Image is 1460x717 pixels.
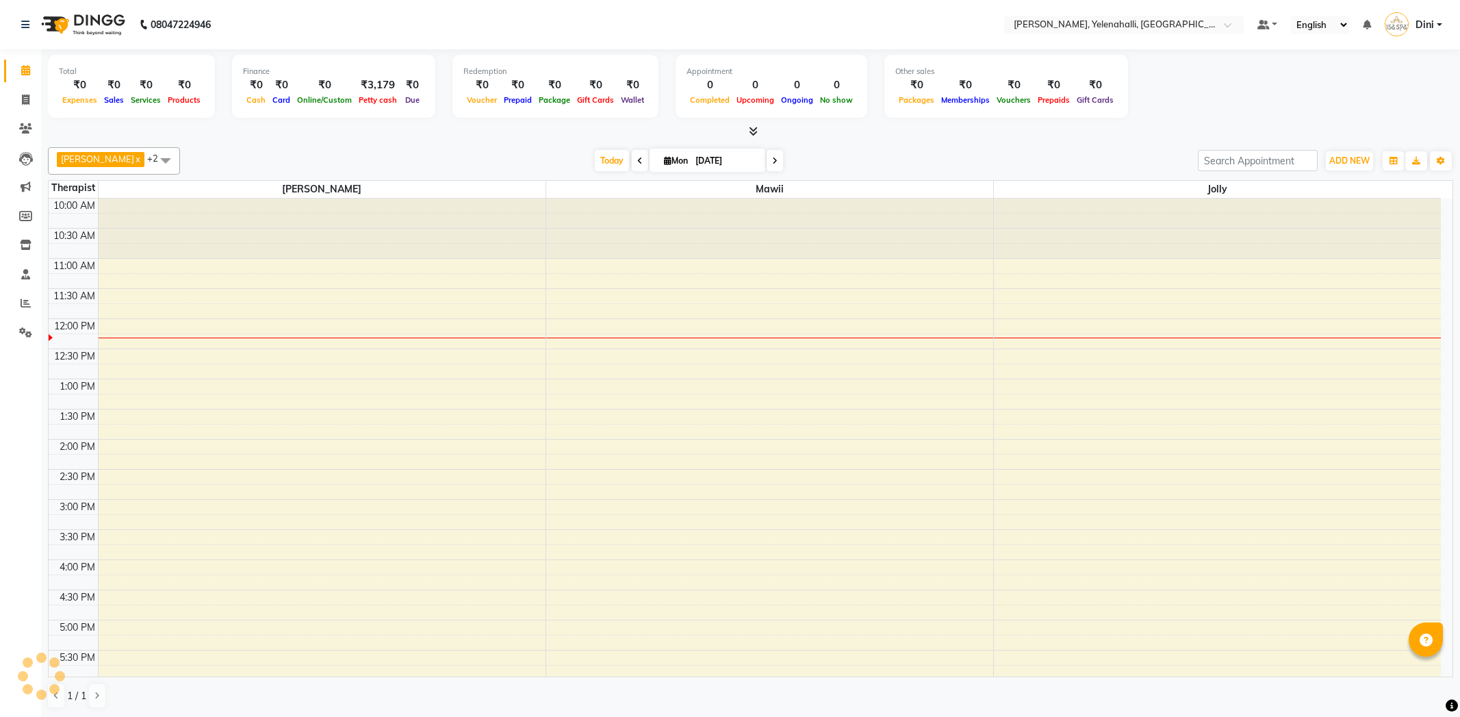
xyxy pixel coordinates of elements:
span: Products [164,95,204,105]
div: ₹0 [1034,77,1073,93]
div: ₹0 [895,77,938,93]
div: ₹0 [617,77,648,93]
div: 3:30 PM [57,530,98,544]
span: Expenses [59,95,101,105]
span: Memberships [938,95,993,105]
span: ADD NEW [1329,155,1370,166]
div: Total [59,66,204,77]
div: ₹0 [243,77,269,93]
div: 1:00 PM [57,379,98,394]
div: 4:00 PM [57,560,98,575]
div: Other sales [895,66,1117,77]
span: Cash [243,95,269,105]
div: ₹0 [500,77,535,93]
div: ₹0 [127,77,164,93]
div: 10:00 AM [51,199,98,213]
div: ₹3,179 [355,77,400,93]
div: ₹0 [1073,77,1117,93]
div: ₹0 [993,77,1034,93]
span: Mon [661,155,691,166]
span: Gift Cards [574,95,617,105]
div: Therapist [49,181,98,195]
div: ₹0 [294,77,355,93]
div: ₹0 [938,77,993,93]
img: logo [35,5,129,44]
span: Completed [687,95,733,105]
div: 5:30 PM [57,651,98,665]
div: 0 [687,77,733,93]
div: ₹0 [59,77,101,93]
span: Wallet [617,95,648,105]
span: [PERSON_NAME] [99,181,546,198]
span: Mawii [546,181,993,198]
div: ₹0 [400,77,424,93]
div: Finance [243,66,424,77]
div: 11:00 AM [51,259,98,273]
span: Dini [1416,18,1434,32]
span: Card [269,95,294,105]
div: ₹0 [269,77,294,93]
span: Due [402,95,423,105]
input: 2025-09-01 [691,151,760,171]
div: ₹0 [574,77,617,93]
div: 0 [733,77,778,93]
div: 12:00 PM [51,319,98,334]
span: Vouchers [993,95,1034,105]
div: 0 [778,77,817,93]
div: Redemption [463,66,648,77]
div: 2:30 PM [57,470,98,484]
div: 2:00 PM [57,440,98,454]
b: 08047224946 [151,5,211,44]
span: Sales [101,95,127,105]
span: Jolly [994,181,1442,198]
span: Ongoing [778,95,817,105]
span: Prepaids [1034,95,1073,105]
span: [PERSON_NAME] [61,153,134,164]
div: 11:30 AM [51,289,98,303]
span: Services [127,95,164,105]
span: Today [595,150,629,171]
input: Search Appointment [1198,150,1318,171]
span: +2 [147,153,168,164]
div: 0 [817,77,856,93]
div: ₹0 [164,77,204,93]
span: Voucher [463,95,500,105]
div: ₹0 [535,77,574,93]
div: 1:30 PM [57,410,98,424]
span: Prepaid [500,95,535,105]
span: Upcoming [733,95,778,105]
div: 10:30 AM [51,229,98,243]
img: Dini [1385,12,1409,36]
span: Package [535,95,574,105]
a: x [134,153,140,164]
div: ₹0 [463,77,500,93]
button: ADD NEW [1326,151,1373,171]
span: Petty cash [355,95,400,105]
span: Gift Cards [1073,95,1117,105]
span: Online/Custom [294,95,355,105]
div: Appointment [687,66,856,77]
div: 5:00 PM [57,620,98,635]
div: 4:30 PM [57,590,98,605]
span: No show [817,95,856,105]
span: 1 / 1 [67,689,86,703]
div: ₹0 [101,77,127,93]
div: 3:00 PM [57,500,98,514]
div: 12:30 PM [51,349,98,364]
span: Packages [895,95,938,105]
